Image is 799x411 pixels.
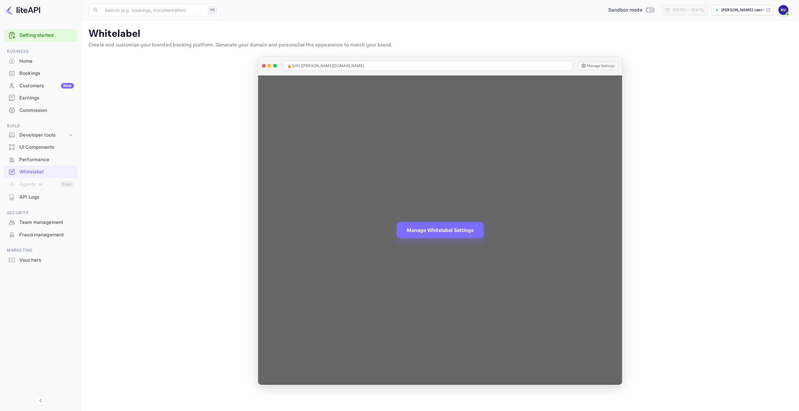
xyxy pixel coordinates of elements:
[4,154,77,165] a: Performance
[19,132,68,139] div: Developer tools
[4,141,77,153] div: UI Components
[4,216,77,228] a: Team management
[208,6,217,14] div: ⌘K
[578,61,618,70] button: Manage Settings
[89,28,792,40] p: Whitelabel
[721,7,765,13] p: [PERSON_NAME]-user-nxcbp.nuit...
[19,231,74,239] div: Fraud management
[287,63,364,69] span: 🔒 [URL][PERSON_NAME][DOMAIN_NAME]
[35,395,46,406] button: Collapse navigation
[19,194,74,201] div: API Logs
[4,67,77,80] div: Bookings
[4,154,77,166] div: Performance
[19,144,74,151] div: UI Components
[19,94,74,102] div: Earnings
[4,141,77,153] a: UI Components
[4,104,77,116] a: Commission
[19,82,74,89] div: Customers
[608,7,642,14] span: Sandbox mode
[19,107,74,114] div: Commission
[101,4,205,16] input: Search (e.g. bookings, documentation)
[19,219,74,226] div: Team management
[4,254,77,266] a: Vouchers
[19,168,74,176] div: Whitelabel
[4,210,77,216] span: Security
[673,7,704,13] div: [DATE] — [DATE]
[778,5,788,15] img: Kasper User
[4,80,77,92] div: CustomersNew
[4,247,77,254] span: Marketing
[4,123,77,129] span: Build
[61,83,74,89] div: New
[397,222,484,238] button: Manage Whitelabel Settings
[5,5,40,15] img: LiteAPI logo
[19,156,74,163] div: Performance
[4,67,77,79] a: Bookings
[4,48,77,55] span: Business
[4,130,77,141] div: Developer tools
[19,32,74,39] a: Getting started
[89,41,792,49] p: Create and customize your branded booking platform. Generate your domain and personalize the appe...
[19,70,74,77] div: Bookings
[4,229,77,240] a: Fraud management
[4,80,77,91] a: CustomersNew
[4,191,77,203] a: API Logs
[4,29,77,42] div: Getting started
[4,55,77,67] a: Home
[19,257,74,264] div: Vouchers
[4,166,77,177] a: Whitelabel
[4,216,77,229] div: Team management
[606,7,657,14] div: Switch to Production mode
[4,92,77,104] a: Earnings
[4,104,77,117] div: Commission
[19,58,74,65] div: Home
